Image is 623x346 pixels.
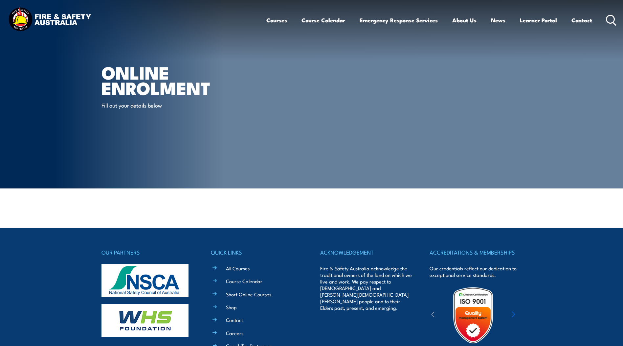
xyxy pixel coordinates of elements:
[101,304,189,337] img: whs-logo-footer
[101,101,221,109] p: Fill out your details below
[571,12,592,29] a: Contact
[226,265,250,272] a: All Courses
[101,64,264,95] h1: Online Enrolment
[452,12,477,29] a: About Us
[301,12,345,29] a: Course Calendar
[226,278,262,284] a: Course Calendar
[226,291,271,298] a: Short Online Courses
[101,248,193,257] h4: OUR PARTNERS
[226,316,243,323] a: Contact
[226,304,237,310] a: Shop
[444,286,502,344] img: Untitled design (19)
[320,265,412,311] p: Fire & Safety Australia acknowledge the traditional owners of the land on which we live and work....
[520,12,557,29] a: Learner Portal
[430,265,522,278] p: Our credentials reflect our dedication to exceptional service standards.
[491,12,505,29] a: News
[360,12,438,29] a: Emergency Response Services
[226,330,243,336] a: Careers
[320,248,412,257] h4: ACKNOWLEDGEMENT
[502,304,559,327] img: ewpa-logo
[266,12,287,29] a: Courses
[211,248,303,257] h4: QUICK LINKS
[101,264,189,297] img: nsca-logo-footer
[430,248,522,257] h4: ACCREDITATIONS & MEMBERSHIPS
